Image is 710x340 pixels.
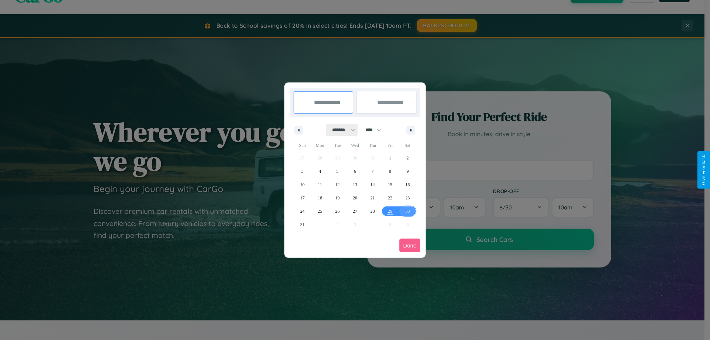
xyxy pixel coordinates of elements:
[300,178,305,191] span: 10
[399,178,416,191] button: 16
[364,139,381,151] span: Thu
[335,205,340,218] span: 26
[381,205,399,218] button: 29
[318,191,322,205] span: 18
[399,151,416,165] button: 2
[294,191,311,205] button: 17
[701,155,706,185] div: Give Feedback
[301,165,304,178] span: 3
[405,191,410,205] span: 23
[405,178,410,191] span: 16
[406,165,409,178] span: 9
[353,178,357,191] span: 13
[311,191,328,205] button: 18
[364,178,381,191] button: 14
[381,178,399,191] button: 15
[319,165,321,178] span: 4
[337,165,339,178] span: 5
[329,178,346,191] button: 12
[346,139,364,151] span: Wed
[389,151,391,165] span: 1
[311,139,328,151] span: Mon
[300,218,305,231] span: 31
[294,139,311,151] span: Sun
[294,165,311,178] button: 3
[335,191,340,205] span: 19
[353,191,357,205] span: 20
[388,178,392,191] span: 15
[311,205,328,218] button: 25
[329,191,346,205] button: 19
[318,178,322,191] span: 11
[399,191,416,205] button: 23
[370,178,375,191] span: 14
[399,165,416,178] button: 9
[294,218,311,231] button: 31
[300,205,305,218] span: 24
[381,139,399,151] span: Fri
[399,139,416,151] span: Sat
[329,165,346,178] button: 5
[329,205,346,218] button: 26
[294,178,311,191] button: 10
[346,178,364,191] button: 13
[406,151,409,165] span: 2
[405,205,410,218] span: 30
[335,178,340,191] span: 12
[388,205,392,218] span: 29
[388,191,392,205] span: 22
[300,191,305,205] span: 17
[364,205,381,218] button: 28
[311,178,328,191] button: 11
[346,205,364,218] button: 27
[364,165,381,178] button: 7
[381,191,399,205] button: 22
[381,151,399,165] button: 1
[346,165,364,178] button: 6
[370,191,375,205] span: 21
[381,165,399,178] button: 8
[399,239,420,252] button: Done
[346,191,364,205] button: 20
[329,139,346,151] span: Tue
[353,205,357,218] span: 27
[370,205,375,218] span: 28
[399,205,416,218] button: 30
[294,205,311,218] button: 24
[371,165,373,178] span: 7
[354,165,356,178] span: 6
[318,205,322,218] span: 25
[311,165,328,178] button: 4
[389,165,391,178] span: 8
[364,191,381,205] button: 21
